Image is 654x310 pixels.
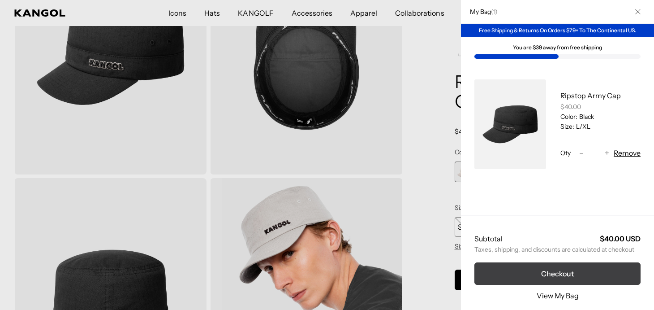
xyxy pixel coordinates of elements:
small: Taxes, shipping, and discounts are calculated at checkout [474,245,641,253]
div: Free Shipping & Returns On Orders $79+ To The Continental US. [461,24,654,37]
strong: $40.00 USD [600,234,641,243]
dt: Color: [560,113,577,121]
dd: L/XL [574,122,590,131]
button: - [574,148,588,158]
h2: My Bag [465,8,498,16]
span: Qty [560,149,571,157]
input: Quantity for Ripstop Army Cap [588,148,600,158]
h2: Subtotal [474,234,503,244]
button: Checkout [474,262,641,285]
span: 1 [493,8,495,16]
dt: Size: [560,122,574,131]
div: You are $39 away from free shipping [474,44,641,51]
a: Ripstop Army Cap [560,91,621,100]
span: + [605,147,609,159]
a: View My Bag [537,290,579,301]
span: - [579,147,583,159]
dd: Black [577,113,594,121]
button: + [600,148,614,158]
div: $40.00 [560,103,641,111]
button: Remove Ripstop Army Cap - Black / L/XL [614,148,641,158]
span: ( ) [491,8,498,16]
